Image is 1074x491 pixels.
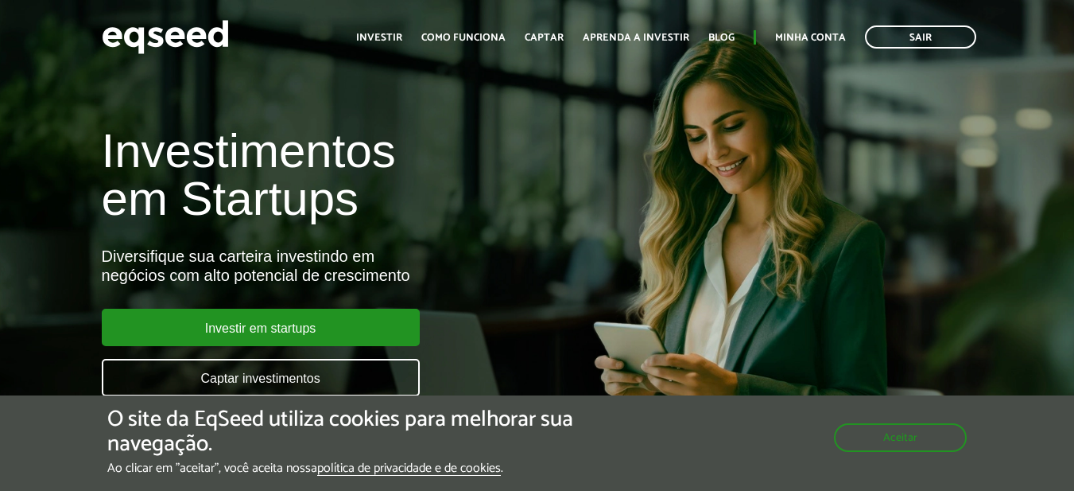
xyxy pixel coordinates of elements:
[356,33,402,43] a: Investir
[102,127,615,223] h1: Investimentos em Startups
[102,309,420,346] a: Investir em startups
[102,16,229,58] img: EqSeed
[102,247,615,285] div: Diversifique sua carteira investindo em negócios com alto potencial de crescimento
[708,33,735,43] a: Blog
[525,33,564,43] a: Captar
[317,462,501,476] a: política de privacidade e de cookies
[421,33,506,43] a: Como funciona
[107,461,622,476] p: Ao clicar em "aceitar", você aceita nossa .
[107,407,622,457] h5: O site da EqSeed utiliza cookies para melhorar sua navegação.
[834,423,967,452] button: Aceitar
[583,33,689,43] a: Aprenda a investir
[865,25,976,49] a: Sair
[775,33,846,43] a: Minha conta
[102,359,420,396] a: Captar investimentos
